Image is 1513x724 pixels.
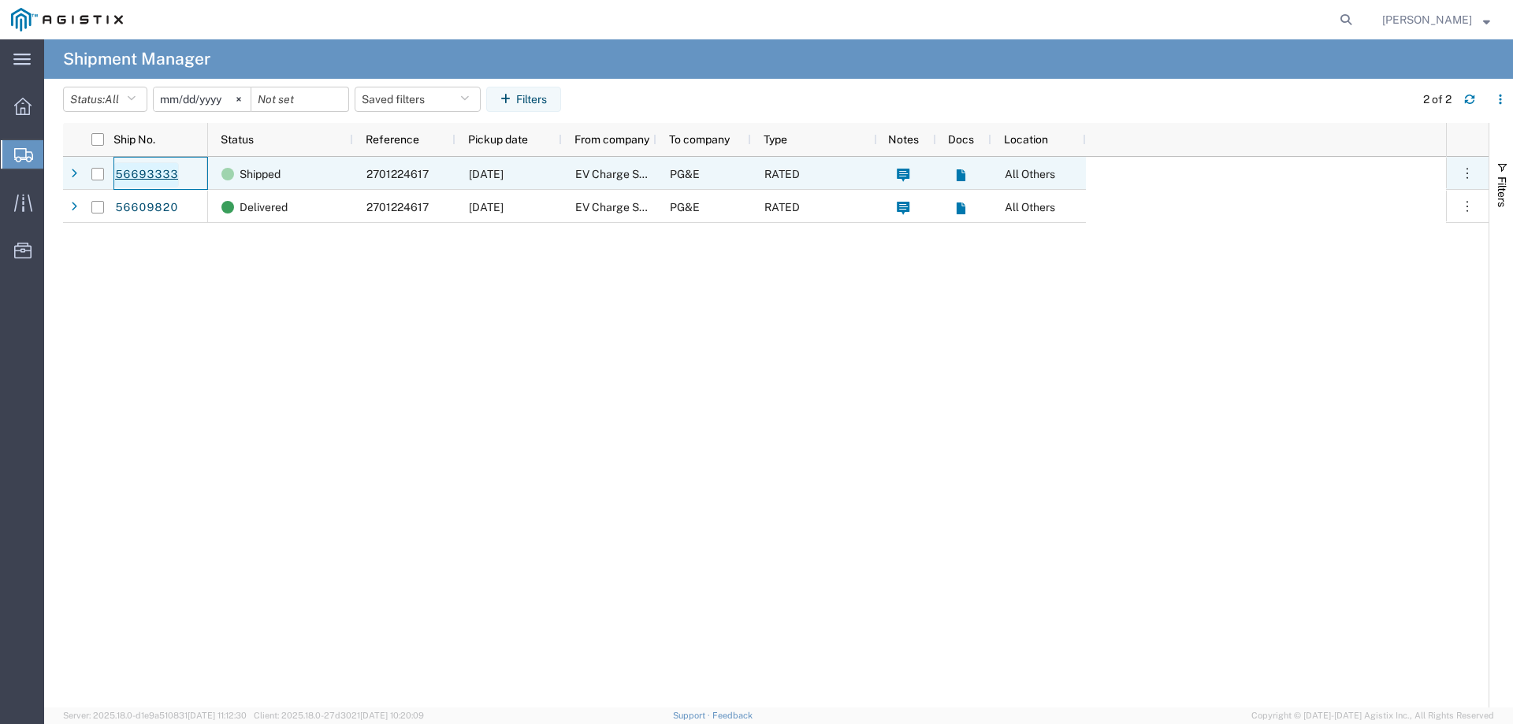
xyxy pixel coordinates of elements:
span: All [105,93,119,106]
span: Client: 2025.18.0-27d3021 [254,711,424,720]
span: EV Charge Solutions [575,201,679,213]
span: 09/03/2025 [469,168,504,180]
span: 2701224617 [366,168,429,180]
span: 08/26/2025 [469,201,504,213]
span: RATED [764,201,800,213]
span: To company [669,133,730,146]
img: logo [11,8,123,32]
span: Server: 2025.18.0-d1e9a510831 [63,711,247,720]
span: Docs [948,133,974,146]
span: Lauren Smith [1382,11,1472,28]
span: 2701224617 [366,201,429,213]
span: From company [574,133,649,146]
span: Filters [1496,176,1508,207]
a: 56693333 [114,162,179,187]
span: Location [1004,133,1048,146]
h4: Shipment Manager [63,39,210,79]
span: PG&E [670,201,700,213]
a: 56609820 [114,195,179,221]
span: All Others [1005,201,1055,213]
button: Saved filters [355,87,481,112]
span: Type [764,133,787,146]
span: All Others [1005,168,1055,180]
input: Not set [251,87,348,111]
span: Delivered [240,191,288,224]
span: [DATE] 11:12:30 [188,711,247,720]
span: Notes [888,133,919,146]
span: Ship No. [113,133,155,146]
span: Reference [366,133,419,146]
a: Feedback [712,711,753,720]
span: Copyright © [DATE]-[DATE] Agistix Inc., All Rights Reserved [1251,709,1494,722]
button: Status:All [63,87,147,112]
span: PG&E [670,168,700,180]
span: EV Charge Solutions [575,168,679,180]
span: [DATE] 10:20:09 [360,711,424,720]
span: Status [221,133,254,146]
input: Not set [154,87,251,111]
button: [PERSON_NAME] [1381,10,1491,29]
a: Support [673,711,712,720]
span: Pickup date [468,133,528,146]
div: 2 of 2 [1423,91,1452,108]
span: RATED [764,168,800,180]
span: Shipped [240,158,281,191]
button: Filters [486,87,561,112]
